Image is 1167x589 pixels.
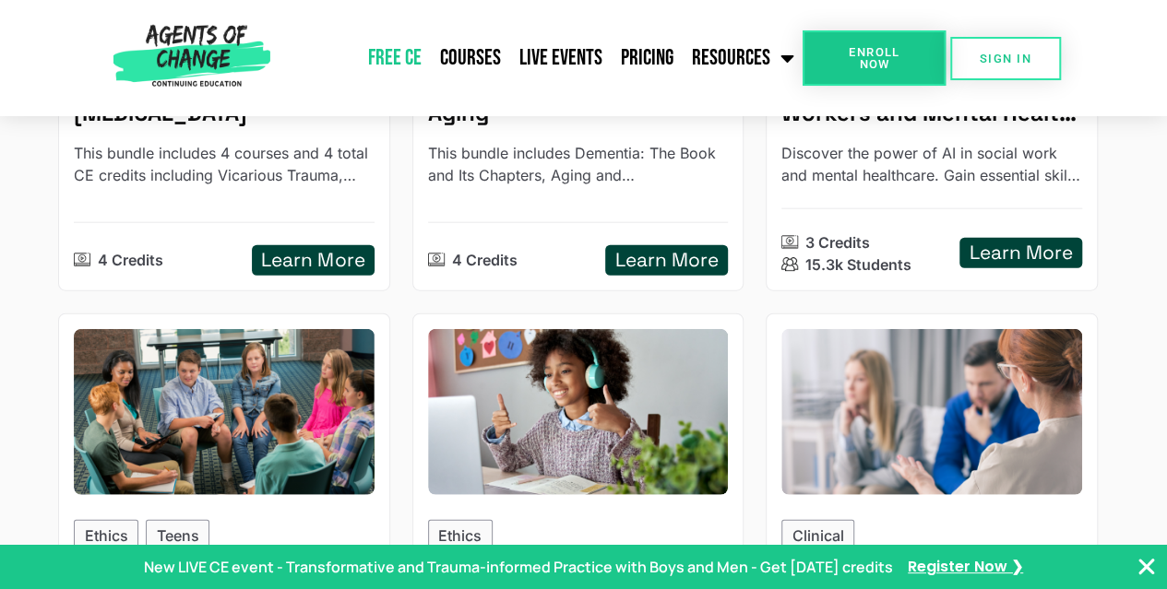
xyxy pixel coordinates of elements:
p: Discover the power of AI in social work and mental healthcare. Gain essential skills to navigate ... [781,142,1082,186]
img: Ethical Considerations with Kids and Teens (3 Ethics CE Credit) [74,329,375,495]
p: New LIVE CE event - Transformative and Trauma-informed Practice with Boys and Men - Get [DATE] cr... [144,556,893,578]
p: This bundle includes 4 courses and 4 total CE credits including Vicarious Trauma, Trauma-Informed... [74,142,375,186]
p: 3 Credits [805,231,870,253]
span: SIGN IN [980,53,1031,65]
a: Courses [431,35,510,81]
a: Live Events [510,35,612,81]
p: Clinical [792,524,844,547]
p: This bundle includes Dementia: The Book and Its Chapters, Aging and Neurocognitive Diseases, Geri... [428,142,729,186]
img: Helping Clients Cope with Divorce and Separation (3 General CE Credit) [781,329,1082,495]
p: Teens [157,524,199,547]
p: Ethics [85,524,128,547]
p: 4 Credits [98,249,163,271]
img: Ethics of AI, Tech, Telehealth, and Social Media (3 Ethics CE Credit) [428,329,729,495]
h5: Learn More [261,249,364,272]
h5: Learn More [969,241,1072,265]
a: Free CE [359,35,431,81]
p: 15.3k Students [805,253,911,276]
p: 4 Credits [452,249,518,271]
button: Close Banner [1136,556,1158,578]
a: SIGN IN [950,37,1061,80]
nav: Menu [278,35,803,81]
a: Enroll Now [803,30,946,86]
a: Resources [683,35,803,81]
a: Pricing [612,35,683,81]
p: Ethics [438,524,482,547]
span: Enroll Now [832,46,916,70]
a: Register Now ❯ [908,557,1023,577]
h5: Learn More [615,249,719,272]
